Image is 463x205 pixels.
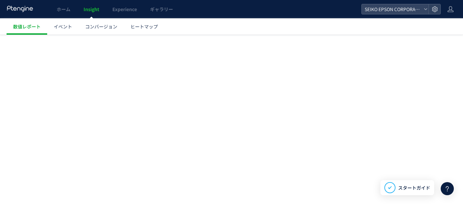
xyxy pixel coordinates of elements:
span: ギャラリー [150,6,173,12]
span: ホーム [57,6,70,12]
span: Insight [84,6,99,12]
span: 数値レポート [13,23,41,30]
span: SEIKO EPSON CORPORATION [363,4,421,14]
span: スタートガイド [398,184,430,191]
span: イベント [54,23,72,30]
span: コンバージョン [85,23,117,30]
span: Experience [112,6,137,12]
span: ヒートマップ [130,23,158,30]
